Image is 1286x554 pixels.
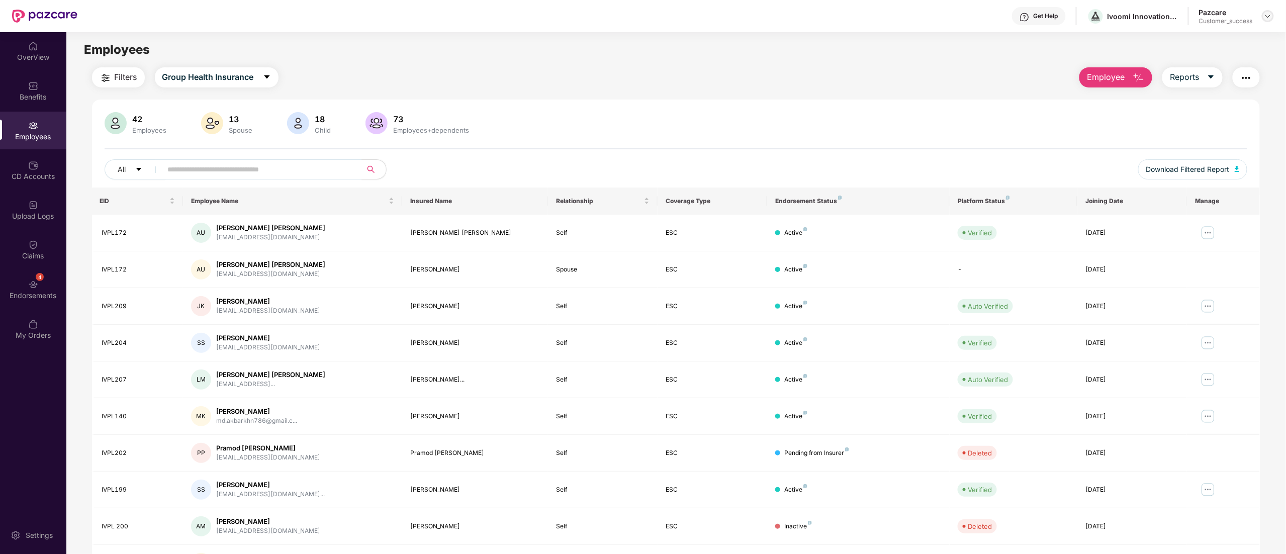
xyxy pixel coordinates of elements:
[183,188,402,215] th: Employee Name
[784,302,807,311] div: Active
[102,302,175,311] div: IVPL209
[92,67,145,87] button: Filters
[216,333,320,343] div: [PERSON_NAME]
[28,41,38,51] img: svg+xml;base64,PHN2ZyBpZD0iSG9tZSIgeG1sbnM9Imh0dHA6Ly93d3cudzMub3JnLzIwMDAvc3ZnIiB3aWR0aD0iMjAiIG...
[12,10,77,23] img: New Pazcare Logo
[313,126,333,134] div: Child
[313,114,333,124] div: 18
[968,338,992,348] div: Verified
[968,521,992,531] div: Deleted
[402,188,548,215] th: Insured Name
[666,448,759,458] div: ESC
[191,516,211,536] div: AM
[803,227,807,231] img: svg+xml;base64,PHN2ZyB4bWxucz0iaHR0cDovL3d3dy53My5vcmcvMjAwMC9zdmciIHdpZHRoPSI4IiBoZWlnaHQ9IjgiIH...
[216,260,325,269] div: [PERSON_NAME] [PERSON_NAME]
[1170,71,1199,83] span: Reports
[784,412,807,421] div: Active
[1087,71,1125,83] span: Employee
[100,197,168,205] span: EID
[1146,164,1230,175] span: Download Filtered Report
[803,374,807,378] img: svg+xml;base64,PHN2ZyB4bWxucz0iaHR0cDovL3d3dy53My5vcmcvMjAwMC9zdmciIHdpZHRoPSI4IiBoZWlnaHQ9IjgiIH...
[118,164,126,175] span: All
[115,71,137,83] span: Filters
[556,522,650,531] div: Self
[216,380,325,389] div: [EMAIL_ADDRESS]...
[1034,12,1058,20] div: Get Help
[968,375,1008,385] div: Auto Verified
[216,490,325,499] div: [EMAIL_ADDRESS][DOMAIN_NAME]...
[155,67,279,87] button: Group Health Insurancecaret-down
[191,406,211,426] div: MK
[28,81,38,91] img: svg+xml;base64,PHN2ZyBpZD0iQmVuZWZpdHMiIHhtbG5zPSJodHRwOi8vd3d3LnczLm9yZy8yMDAwL3N2ZyIgd2lkdGg9Ij...
[1077,188,1187,215] th: Joining Date
[838,196,842,200] img: svg+xml;base64,PHN2ZyB4bWxucz0iaHR0cDovL3d3dy53My5vcmcvMjAwMC9zdmciIHdpZHRoPSI4IiBoZWlnaHQ9IjgiIH...
[131,126,169,134] div: Employees
[410,375,540,385] div: [PERSON_NAME]...
[666,375,759,385] div: ESC
[784,338,807,348] div: Active
[556,448,650,458] div: Self
[1138,159,1248,179] button: Download Filtered Report
[1199,17,1253,25] div: Customer_success
[84,42,150,57] span: Employees
[803,484,807,488] img: svg+xml;base64,PHN2ZyB4bWxucz0iaHR0cDovL3d3dy53My5vcmcvMjAwMC9zdmciIHdpZHRoPSI4IiBoZWlnaHQ9IjgiIH...
[1085,338,1179,348] div: [DATE]
[968,485,992,495] div: Verified
[102,522,175,531] div: IVPL 200
[1085,265,1179,274] div: [DATE]
[102,338,175,348] div: IVPL204
[1006,196,1010,200] img: svg+xml;base64,PHN2ZyB4bWxucz0iaHR0cDovL3d3dy53My5vcmcvMjAwMC9zdmciIHdpZHRoPSI4IiBoZWlnaHQ9IjgiIH...
[845,447,849,451] img: svg+xml;base64,PHN2ZyB4bWxucz0iaHR0cDovL3d3dy53My5vcmcvMjAwMC9zdmciIHdpZHRoPSI4IiBoZWlnaHQ9IjgiIH...
[556,265,650,274] div: Spouse
[216,407,297,416] div: [PERSON_NAME]
[392,114,472,124] div: 73
[216,526,320,536] div: [EMAIL_ADDRESS][DOMAIN_NAME]
[1085,522,1179,531] div: [DATE]
[216,233,325,242] div: [EMAIL_ADDRESS][DOMAIN_NAME]
[216,223,325,233] div: [PERSON_NAME] [PERSON_NAME]
[1264,12,1272,20] img: svg+xml;base64,PHN2ZyBpZD0iRHJvcGRvd24tMzJ4MzIiIHhtbG5zPSJodHRwOi8vd3d3LnczLm9yZy8yMDAwL3N2ZyIgd2...
[950,251,1077,288] td: -
[216,480,325,490] div: [PERSON_NAME]
[216,343,320,352] div: [EMAIL_ADDRESS][DOMAIN_NAME]
[131,114,169,124] div: 42
[1085,228,1179,238] div: [DATE]
[666,265,759,274] div: ESC
[666,485,759,495] div: ESC
[28,200,38,210] img: svg+xml;base64,PHN2ZyBpZD0iVXBsb2FkX0xvZ3MiIGRhdGEtbmFtZT0iVXBsb2FkIExvZ3MiIHhtbG5zPSJodHRwOi8vd3...
[775,197,942,205] div: Endorsement Status
[23,530,56,540] div: Settings
[410,412,540,421] div: [PERSON_NAME]
[556,375,650,385] div: Self
[227,114,255,124] div: 13
[28,319,38,329] img: svg+xml;base64,PHN2ZyBpZD0iTXlfT3JkZXJzIiBkYXRhLW5hbWU9Ik15IE9yZGVycyIgeG1sbnM9Imh0dHA6Ly93d3cudz...
[666,412,759,421] div: ESC
[658,188,767,215] th: Coverage Type
[803,301,807,305] img: svg+xml;base64,PHN2ZyB4bWxucz0iaHR0cDovL3d3dy53My5vcmcvMjAwMC9zdmciIHdpZHRoPSI4IiBoZWlnaHQ9IjgiIH...
[1200,408,1216,424] img: manageButton
[803,264,807,268] img: svg+xml;base64,PHN2ZyB4bWxucz0iaHR0cDovL3d3dy53My5vcmcvMjAwMC9zdmciIHdpZHRoPSI4IiBoZWlnaHQ9IjgiIH...
[263,73,271,82] span: caret-down
[1108,12,1178,21] div: Ivoomi Innovation Private Limited
[102,228,175,238] div: IVPL172
[666,228,759,238] div: ESC
[410,228,540,238] div: [PERSON_NAME] [PERSON_NAME]
[191,443,211,463] div: PP
[784,522,812,531] div: Inactive
[803,337,807,341] img: svg+xml;base64,PHN2ZyB4bWxucz0iaHR0cDovL3d3dy53My5vcmcvMjAwMC9zdmciIHdpZHRoPSI4IiBoZWlnaHQ9IjgiIH...
[216,453,320,463] div: [EMAIL_ADDRESS][DOMAIN_NAME]
[135,166,142,174] span: caret-down
[410,485,540,495] div: [PERSON_NAME]
[556,412,650,421] div: Self
[548,188,658,215] th: Relationship
[410,522,540,531] div: [PERSON_NAME]
[361,165,381,173] span: search
[1085,448,1179,458] div: [DATE]
[556,197,642,205] span: Relationship
[105,159,166,179] button: Allcaret-down
[1020,12,1030,22] img: svg+xml;base64,PHN2ZyBpZD0iSGVscC0zMngzMiIgeG1sbnM9Imh0dHA6Ly93d3cudzMub3JnLzIwMDAvc3ZnIiB3aWR0aD...
[1079,67,1152,87] button: Employee
[191,259,211,280] div: AU
[1200,225,1216,241] img: manageButton
[1199,8,1253,17] div: Pazcare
